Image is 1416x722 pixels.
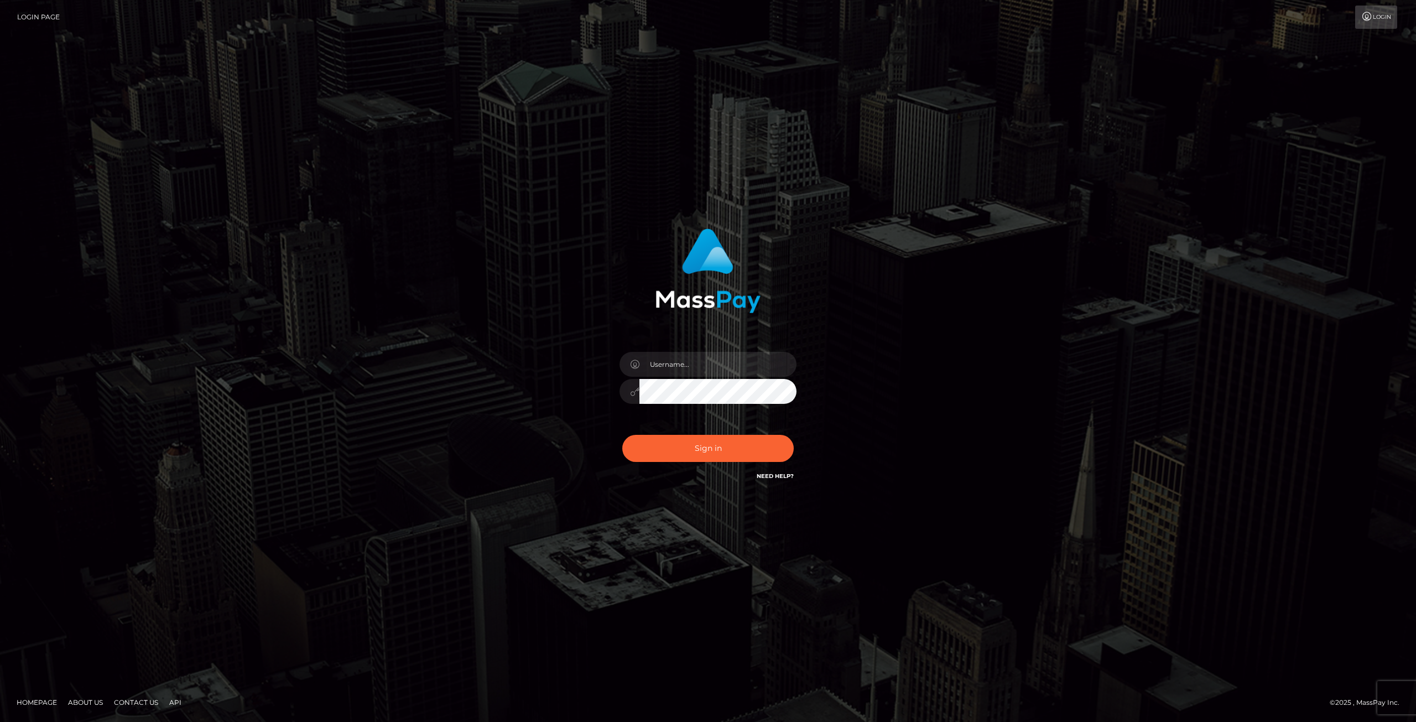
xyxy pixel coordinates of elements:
[12,694,61,711] a: Homepage
[1330,697,1408,709] div: © 2025 , MassPay Inc.
[17,6,60,29] a: Login Page
[622,435,794,462] button: Sign in
[165,694,186,711] a: API
[655,228,761,313] img: MassPay Login
[110,694,163,711] a: Contact Us
[1355,6,1397,29] a: Login
[757,472,794,480] a: Need Help?
[64,694,107,711] a: About Us
[639,352,796,377] input: Username...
